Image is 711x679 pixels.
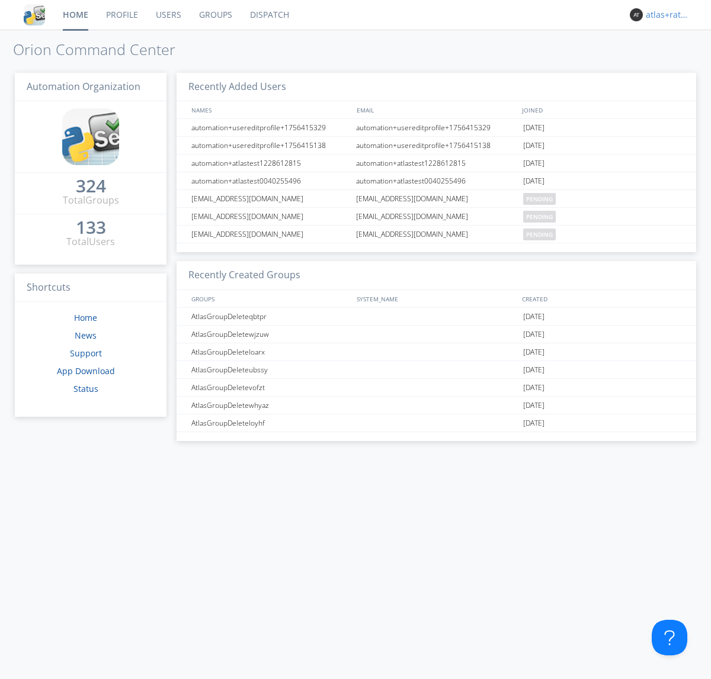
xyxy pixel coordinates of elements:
[188,361,353,378] div: AtlasGroupDeleteubssy
[188,290,351,307] div: GROUPS
[353,155,520,172] div: automation+atlastest1228612815
[523,137,545,155] span: [DATE]
[177,261,696,290] h3: Recently Created Groups
[353,119,520,136] div: automation+usereditprofile+1756415329
[177,414,696,432] a: AtlasGroupDeleteloyhf[DATE]
[76,221,106,235] a: 133
[188,101,351,118] div: NAMES
[523,326,545,343] span: [DATE]
[177,155,696,172] a: automation+atlastest1228612815automation+atlastest1228612815[DATE]
[177,190,696,208] a: [EMAIL_ADDRESS][DOMAIN_NAME][EMAIL_ADDRESS][DOMAIN_NAME]pending
[630,8,643,21] img: 373638.png
[519,101,685,118] div: JOINED
[523,119,545,137] span: [DATE]
[188,414,353,432] div: AtlasGroupDeleteloyhf
[177,119,696,137] a: automation+usereditprofile+1756415329automation+usereditprofile+1756415329[DATE]
[353,226,520,243] div: [EMAIL_ADDRESS][DOMAIN_NAME]
[188,308,353,325] div: AtlasGroupDeleteqbtpr
[177,226,696,243] a: [EMAIL_ADDRESS][DOMAIN_NAME][EMAIL_ADDRESS][DOMAIN_NAME]pending
[523,308,545,326] span: [DATE]
[188,226,353,243] div: [EMAIL_ADDRESS][DOMAIN_NAME]
[353,208,520,225] div: [EMAIL_ADDRESS][DOMAIN_NAME]
[188,208,353,225] div: [EMAIL_ADDRESS][DOMAIN_NAME]
[652,620,687,655] iframe: Toggle Customer Support
[177,208,696,226] a: [EMAIL_ADDRESS][DOMAIN_NAME][EMAIL_ADDRESS][DOMAIN_NAME]pending
[188,137,353,154] div: automation+usereditprofile+1756415138
[523,379,545,397] span: [DATE]
[177,308,696,326] a: AtlasGroupDeleteqbtpr[DATE]
[188,155,353,172] div: automation+atlastest1228612815
[27,80,140,93] span: Automation Organization
[523,397,545,414] span: [DATE]
[73,383,98,394] a: Status
[66,235,115,249] div: Total Users
[188,379,353,396] div: AtlasGroupDeletevofzt
[76,180,106,194] a: 324
[177,73,696,102] h3: Recently Added Users
[523,155,545,172] span: [DATE]
[177,326,696,343] a: AtlasGroupDeletewjzuw[DATE]
[188,343,353,361] div: AtlasGroupDeleteloarx
[76,180,106,192] div: 324
[188,190,353,207] div: [EMAIL_ADDRESS][DOMAIN_NAME]
[70,347,102,359] a: Support
[646,9,690,21] div: atlas+ratelimit
[188,119,353,136] div: automation+usereditprofile+1756415329
[177,379,696,397] a: AtlasGroupDeletevofzt[DATE]
[63,194,119,207] div: Total Groups
[523,229,556,240] span: pending
[177,137,696,155] a: automation+usereditprofile+1756415138automation+usereditprofile+1756415138[DATE]
[188,326,353,343] div: AtlasGroupDeletewjzuw
[177,361,696,379] a: AtlasGroupDeleteubssy[DATE]
[354,101,519,118] div: EMAIL
[188,172,353,189] div: automation+atlastest0040255496
[523,343,545,361] span: [DATE]
[74,312,97,323] a: Home
[353,137,520,154] div: automation+usereditprofile+1756415138
[523,172,545,190] span: [DATE]
[76,221,106,233] div: 133
[523,193,556,205] span: pending
[523,361,545,379] span: [DATE]
[523,414,545,432] span: [DATE]
[353,172,520,189] div: automation+atlastest0040255496
[57,365,115,376] a: App Download
[353,190,520,207] div: [EMAIL_ADDRESS][DOMAIN_NAME]
[75,330,97,341] a: News
[523,211,556,223] span: pending
[177,172,696,190] a: automation+atlastest0040255496automation+atlastest0040255496[DATE]
[354,290,519,307] div: SYSTEM_NAME
[188,397,353,414] div: AtlasGroupDeletewhyaz
[24,4,45,25] img: cddb5a64eb264b2086981ab96f4c1ba7
[177,397,696,414] a: AtlasGroupDeletewhyaz[DATE]
[177,343,696,361] a: AtlasGroupDeleteloarx[DATE]
[15,273,166,303] h3: Shortcuts
[519,290,685,307] div: CREATED
[62,108,119,165] img: cddb5a64eb264b2086981ab96f4c1ba7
